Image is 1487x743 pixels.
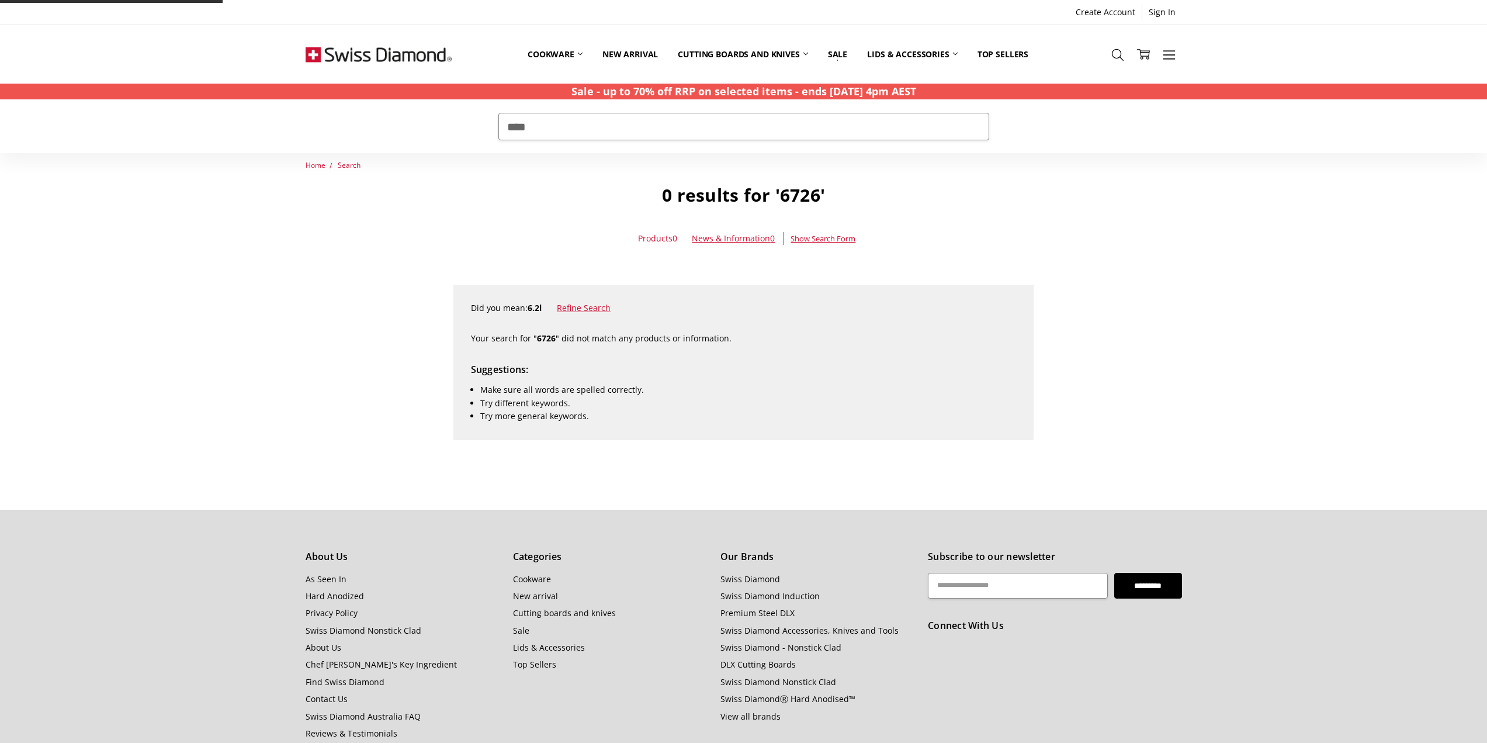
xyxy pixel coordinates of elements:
a: News & Information0 [692,233,775,244]
a: As Seen In [306,573,346,585]
span: 0 [673,233,677,244]
a: Lids & Accessories [513,642,585,653]
a: Swiss Diamond Nonstick Clad [720,676,836,687]
span: Show Search Form [791,233,855,245]
li: Try different keywords. [480,397,1017,410]
a: Swiss Diamond [720,573,780,585]
span: 0 [770,233,775,244]
p: Your search for " " did not match any products or information. [471,332,1017,345]
strong: 6.2l [528,302,542,313]
strong: 6726 [537,333,556,344]
a: Top Sellers [513,659,556,670]
a: Sign In [1142,4,1182,20]
li: Try more general keywords. [480,410,1017,423]
a: Contact Us [306,693,348,704]
a: Privacy Policy [306,607,358,618]
a: Sale [818,28,857,80]
a: DLX Cutting Boards [720,659,796,670]
h5: Suggestions: [471,362,1017,378]
a: Home [306,160,325,170]
a: New arrival [513,590,558,602]
a: New arrival [592,28,668,80]
a: Swiss Diamond Accessories, Knives and Tools [720,625,899,636]
h5: Connect With Us [928,618,1181,634]
h5: About Us [306,550,500,565]
h5: Subscribe to our newsletter [928,550,1181,565]
a: Swiss Diamond - Nonstick Clad [720,642,841,653]
a: Cutting boards and knives [513,607,616,618]
h5: Our Brands [720,550,915,565]
a: Hard Anodized [306,590,364,602]
a: Lids & Accessories [857,28,967,80]
a: Search [338,160,361,170]
a: Reviews & Testimonials [306,728,397,739]
div: Did you mean: [471,302,1017,315]
img: Free Shipping On Every Order [306,25,452,84]
a: Swiss Diamond Nonstick Clad [306,625,421,636]
h1: 0 results for '6726' [306,184,1182,206]
a: Swiss DiamondⓇ Hard Anodised™ [720,693,855,704]
a: View all brands [720,711,781,722]
a: Sale [513,625,529,636]
a: Chef [PERSON_NAME]'s Key Ingredient [306,659,457,670]
a: Top Sellers [968,28,1038,80]
strong: Sale - up to 70% off RRP on selected items - ends [DATE] 4pm AEST [571,84,916,98]
h5: Categories [513,550,708,565]
a: Premium Steel DLX [720,607,795,618]
a: Find Swiss Diamond [306,676,384,687]
a: Create Account [1069,4,1142,20]
a: Cookware [518,28,592,80]
a: Show Search Form [791,232,855,245]
a: Swiss Diamond Induction [720,590,820,602]
a: Refine Search [557,302,611,313]
li: Make sure all words are spelled correctly. [480,383,1017,396]
a: About Us [306,642,341,653]
a: Products0 [638,232,677,245]
a: Cutting boards and knives [668,28,818,80]
a: Cookware [513,573,551,585]
a: Swiss Diamond Australia FAQ [306,711,421,722]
